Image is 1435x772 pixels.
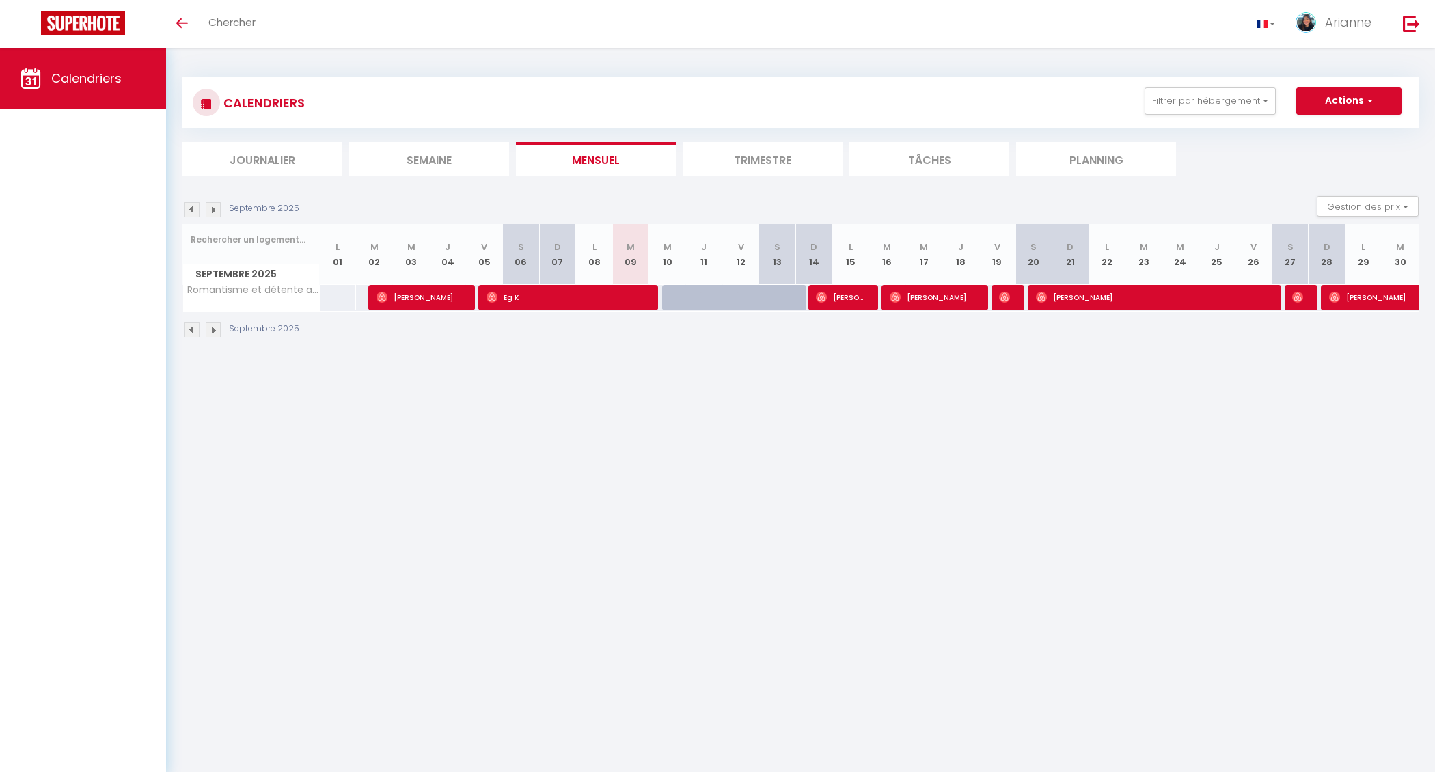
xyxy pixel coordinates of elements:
[1067,240,1074,253] abbr: D
[999,284,1011,310] span: [PERSON_NAME]
[377,284,463,310] span: [PERSON_NAME]
[1250,240,1257,253] abbr: V
[1089,224,1125,285] th: 22
[683,142,843,176] li: Trimestre
[1176,240,1184,253] abbr: M
[1324,240,1330,253] abbr: D
[592,240,597,253] abbr: L
[701,240,707,253] abbr: J
[518,240,524,253] abbr: S
[208,15,256,29] span: Chercher
[686,224,723,285] th: 11
[182,142,342,176] li: Journalier
[1105,240,1109,253] abbr: L
[1036,284,1270,310] span: [PERSON_NAME]
[958,240,963,253] abbr: J
[883,240,891,253] abbr: M
[774,240,780,253] abbr: S
[1214,240,1220,253] abbr: J
[429,224,466,285] th: 04
[1199,224,1235,285] th: 25
[1382,224,1419,285] th: 30
[1309,224,1345,285] th: 28
[1145,87,1276,115] button: Filtrer par hébergement
[905,224,942,285] th: 17
[1235,224,1272,285] th: 26
[229,322,299,335] p: Septembre 2025
[576,224,613,285] th: 08
[869,224,906,285] th: 16
[1016,142,1176,176] li: Planning
[890,284,976,310] span: [PERSON_NAME]
[832,224,869,285] th: 15
[466,224,503,285] th: 05
[349,142,509,176] li: Semaine
[1162,224,1199,285] th: 24
[664,240,672,253] abbr: M
[1125,224,1162,285] th: 23
[1292,284,1304,310] span: [PERSON_NAME]
[487,284,646,310] span: Eg K
[481,240,487,253] abbr: V
[539,224,576,285] th: 07
[1296,12,1316,33] img: ...
[1345,224,1382,285] th: 29
[183,264,319,284] span: Septembre 2025
[503,224,540,285] th: 06
[1287,240,1294,253] abbr: S
[1015,224,1052,285] th: 20
[722,224,759,285] th: 12
[445,240,450,253] abbr: J
[41,11,125,35] img: Super Booking
[1140,240,1148,253] abbr: M
[185,285,322,295] span: Romantisme et détente au cœur du Marais
[370,240,379,253] abbr: M
[627,240,635,253] abbr: M
[849,142,1009,176] li: Tâches
[1396,240,1404,253] abbr: M
[942,224,979,285] th: 18
[612,224,649,285] th: 09
[356,224,393,285] th: 02
[649,224,686,285] th: 10
[407,240,415,253] abbr: M
[1052,224,1089,285] th: 21
[810,240,817,253] abbr: D
[849,240,853,253] abbr: L
[1296,87,1402,115] button: Actions
[220,87,305,118] h3: CALENDRIERS
[1030,240,1037,253] abbr: S
[1317,196,1419,217] button: Gestion des prix
[1272,224,1309,285] th: 27
[979,224,1015,285] th: 19
[759,224,796,285] th: 13
[920,240,928,253] abbr: M
[516,142,676,176] li: Mensuel
[554,240,561,253] abbr: D
[51,70,122,87] span: Calendriers
[738,240,744,253] abbr: V
[1361,240,1365,253] abbr: L
[795,224,832,285] th: 14
[229,202,299,215] p: Septembre 2025
[994,240,1000,253] abbr: V
[191,228,312,252] input: Rechercher un logement...
[336,240,340,253] abbr: L
[1403,15,1420,32] img: logout
[320,224,357,285] th: 01
[393,224,430,285] th: 03
[816,284,865,310] span: [PERSON_NAME]
[1325,14,1371,31] span: Arianne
